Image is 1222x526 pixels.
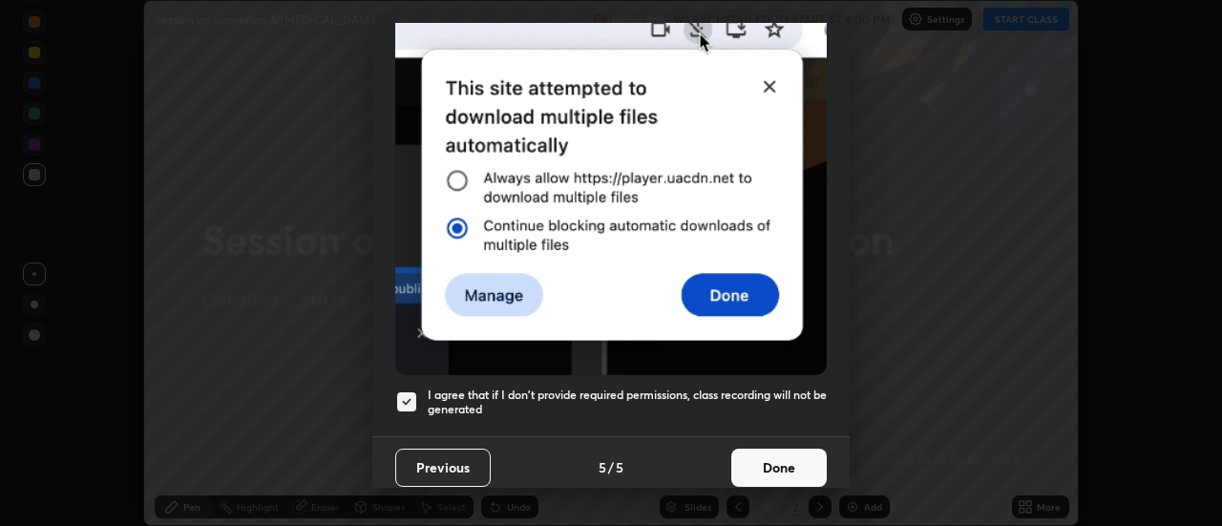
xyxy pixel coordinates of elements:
h4: 5 [616,457,623,477]
h5: I agree that if I don't provide required permissions, class recording will not be generated [428,388,827,417]
h4: 5 [599,457,606,477]
h4: / [608,457,614,477]
button: Done [731,449,827,487]
button: Previous [395,449,491,487]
